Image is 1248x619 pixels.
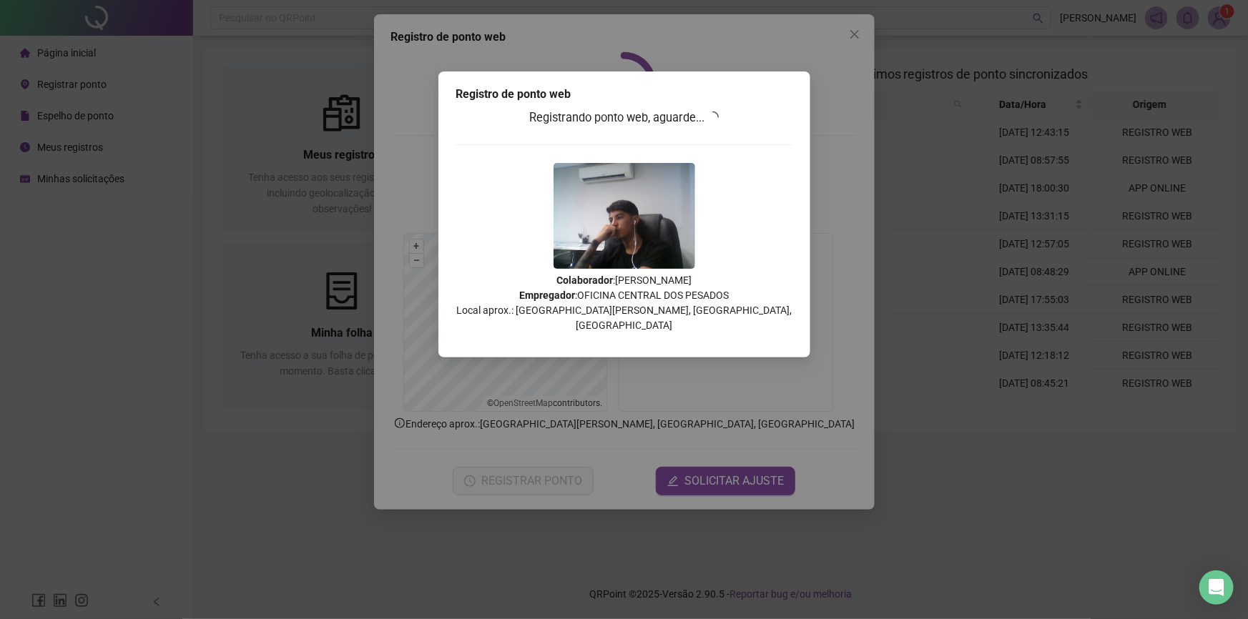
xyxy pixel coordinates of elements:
strong: Colaborador [556,274,613,286]
img: 9k= [554,163,695,269]
div: Open Intercom Messenger [1199,570,1234,605]
div: Registro de ponto web [456,86,793,103]
strong: Empregador [519,289,575,301]
h3: Registrando ponto web, aguarde... [456,109,793,127]
p: : [PERSON_NAME] : OFICINA CENTRAL DOS PESADOS Local aprox.: [GEOGRAPHIC_DATA][PERSON_NAME], [GEOG... [456,273,793,333]
span: loading [706,110,721,125]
